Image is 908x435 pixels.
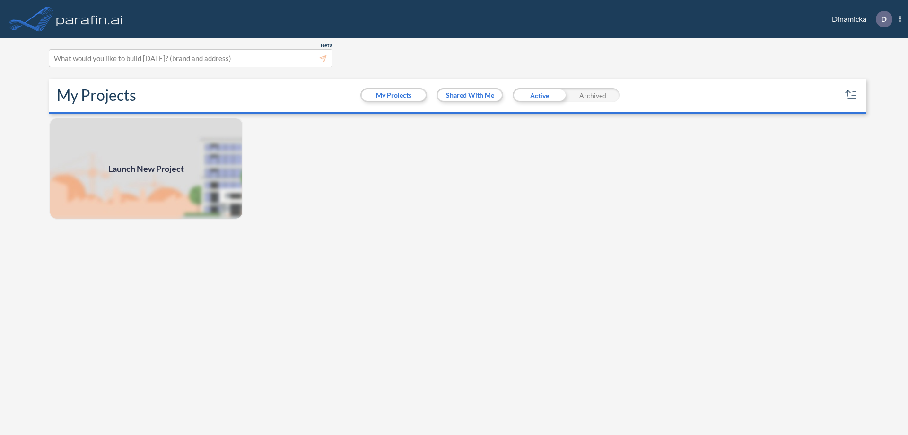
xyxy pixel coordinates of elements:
[513,88,566,102] div: Active
[49,117,243,220] img: add
[844,88,859,103] button: sort
[321,42,332,49] span: Beta
[438,89,502,101] button: Shared With Me
[54,9,124,28] img: logo
[57,86,136,104] h2: My Projects
[362,89,426,101] button: My Projects
[108,162,184,175] span: Launch New Project
[49,117,243,220] a: Launch New Project
[818,11,901,27] div: Dinamicka
[566,88,620,102] div: Archived
[881,15,887,23] p: D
